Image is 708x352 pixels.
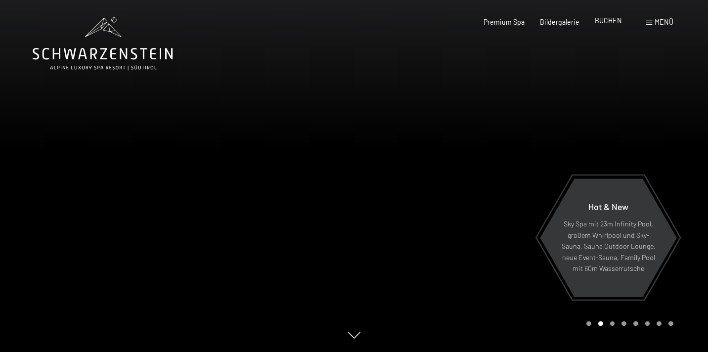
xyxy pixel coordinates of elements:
[657,321,662,326] div: Carousel Page 7
[588,201,628,212] span: Hot & New
[539,178,677,298] a: Hot & New Sky Spa mit 23m Infinity Pool, großem Whirlpool und Sky-Sauna, Sauna Outdoor Lounge, ne...
[621,321,626,326] div: Carousel Page 4
[598,321,603,326] div: Carousel Page 2 (Current Slide)
[645,321,650,326] div: Carousel Page 6
[540,18,579,26] a: Bildergalerie
[595,16,622,25] a: BUCHEN
[610,321,615,326] div: Carousel Page 3
[668,321,673,326] div: Carousel Page 8
[633,321,638,326] div: Carousel Page 5
[484,18,525,26] a: Premium Spa
[583,321,673,326] div: Carousel Pagination
[655,18,673,26] span: Menü
[561,219,656,274] p: Sky Spa mit 23m Infinity Pool, großem Whirlpool und Sky-Sauna, Sauna Outdoor Lounge, neue Event-S...
[586,321,591,326] div: Carousel Page 1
